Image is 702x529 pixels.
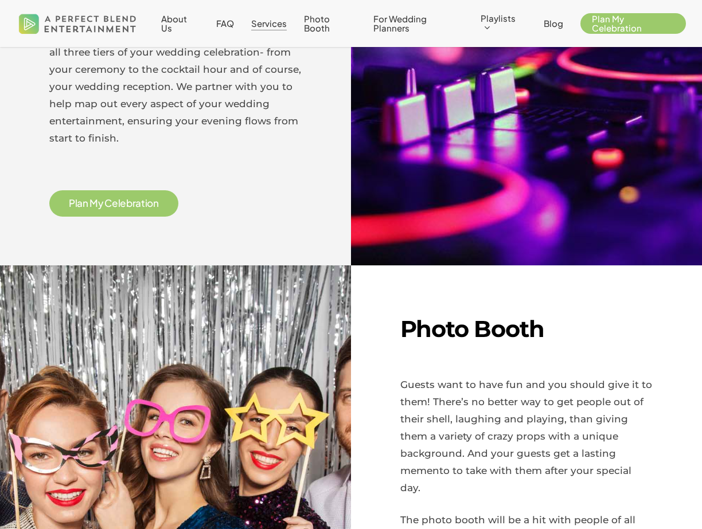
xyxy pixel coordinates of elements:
span: n [83,198,88,208]
span: Plan My Celebration [592,13,642,33]
span: P [69,198,75,208]
span: Our professional wedding DJ / MC services cover all three tiers of your wedding celebration- from... [49,29,301,144]
span: FAQ [216,18,234,29]
span: y [98,198,103,208]
span: M [89,198,98,208]
span: o [147,198,153,208]
span: i [145,198,147,208]
span: For Wedding Planners [373,13,427,33]
span: Playlists [481,13,516,23]
span: Guests want to have fun and you should give it to them! There’s no better way to get people out o... [400,379,652,493]
span: r [132,198,136,208]
span: a [77,198,83,208]
span: b [126,198,132,208]
span: n [153,198,159,208]
h2: Photo Booth [400,315,653,343]
span: e [120,198,126,208]
span: C [104,198,112,208]
span: Blog [544,18,563,29]
span: Services [251,18,287,29]
a: Plan My Celebration [69,198,159,209]
span: l [75,198,77,208]
span: Photo Booth [304,13,330,33]
img: A Perfect Blend Entertainment [16,5,139,42]
span: About Us [161,13,187,33]
span: l [118,198,120,208]
a: Blog [544,19,563,28]
span: t [141,198,145,208]
a: Photo Booth [304,14,357,33]
a: Playlists [481,14,526,33]
a: Services [251,19,287,28]
span: a [135,198,141,208]
span: e [112,198,118,208]
a: About Us [161,14,199,33]
a: Plan My Celebration [580,14,686,33]
a: For Wedding Planners [373,14,463,33]
a: FAQ [216,19,234,28]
